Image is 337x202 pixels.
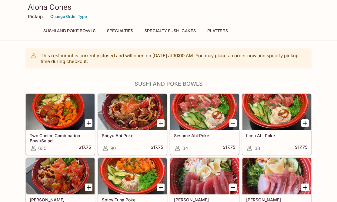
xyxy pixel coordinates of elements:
div: Hamachi Sashimi [242,158,311,194]
a: Shoyu Ahi Poke90$17.75 [98,94,167,155]
button: Add Spicy Tuna Poke [157,184,165,191]
div: Wasabi Masago Ahi Poke [26,158,95,194]
p: Pickup [28,14,43,19]
p: This restaurant is currently closed and will open on [DATE] at 10:00 AM . You may place an order ... [41,53,307,64]
h5: Sesame Ahi Poke [174,133,235,138]
span: 90 [110,145,116,151]
h5: $17.75 [151,144,163,152]
h4: Sushi and Poke Bowls [25,81,312,87]
div: Limu Ahi Poke [242,94,311,130]
h5: $17.75 [295,144,307,152]
button: Add Limu Ahi Poke [301,119,309,127]
button: Change Order Type [48,12,90,21]
button: Add Two Choice Combination Bowl/Salad [85,119,92,127]
div: Spicy Tuna Poke [98,158,167,194]
span: 630 [38,145,46,151]
button: Add Wasabi Masago Ahi Poke [85,184,92,191]
button: Sushi and Poke Bowls [40,27,99,35]
span: 34 [182,145,188,151]
a: Sesame Ahi Poke34$17.75 [170,94,239,155]
h5: Two Choice Combination Bowl/Salad [30,133,91,143]
h5: Shoyu Ahi Poke [102,133,163,138]
div: Shoyu Ahi Poke [98,94,167,130]
button: Platters [204,27,231,35]
a: Limu Ahi Poke38$17.75 [242,94,311,155]
button: Add Shoyu Ahi Poke [157,119,165,127]
h5: Limu Ahi Poke [246,133,307,138]
h5: $17.75 [78,144,91,152]
button: Add Maguro Sashimi [229,184,237,191]
span: 38 [255,145,260,151]
div: Sesame Ahi Poke [170,94,239,130]
button: Add Hamachi Sashimi [301,184,309,191]
div: Maguro Sashimi [170,158,239,194]
button: Add Sesame Ahi Poke [229,119,237,127]
a: Two Choice Combination Bowl/Salad630$17.75 [26,94,95,155]
h5: $17.75 [223,144,235,152]
h3: Aloha Cones [28,2,309,12]
button: Specialty Sushi Cakes [141,27,199,35]
div: Two Choice Combination Bowl/Salad [26,94,95,130]
button: Specialties [104,27,136,35]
